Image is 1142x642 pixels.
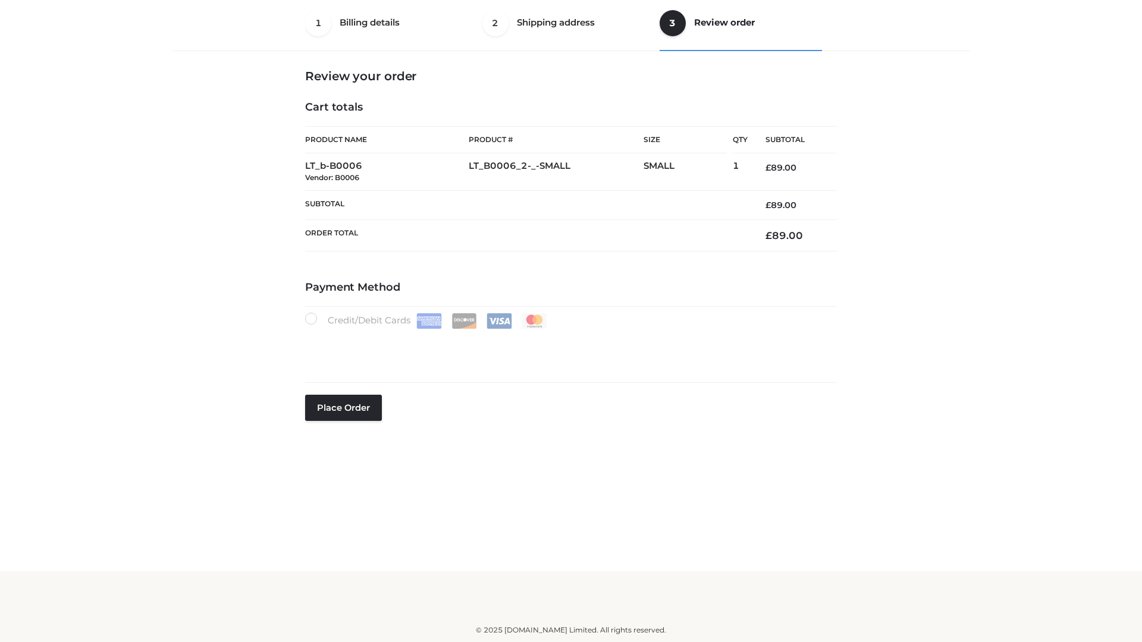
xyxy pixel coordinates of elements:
td: 1 [733,153,748,191]
div: © 2025 [DOMAIN_NAME] Limited. All rights reserved. [177,624,965,636]
th: Subtotal [748,127,837,153]
h4: Payment Method [305,281,837,294]
td: SMALL [644,153,733,191]
bdi: 89.00 [765,200,796,210]
h4: Cart totals [305,101,837,114]
bdi: 89.00 [765,229,803,241]
th: Subtotal [305,190,748,219]
span: £ [765,229,772,241]
span: £ [765,162,771,173]
img: Amex [416,313,442,329]
bdi: 89.00 [765,162,796,173]
th: Size [644,127,727,153]
th: Product Name [305,126,469,153]
button: Place order [305,395,382,421]
td: LT_b-B0006 [305,153,469,191]
img: Mastercard [522,313,547,329]
td: LT_B0006_2-_-SMALL [469,153,644,191]
span: £ [765,200,771,210]
img: Visa [487,313,512,329]
th: Qty [733,126,748,153]
img: Discover [451,313,477,329]
h3: Review your order [305,69,837,83]
iframe: Secure payment input frame [303,326,834,370]
th: Product # [469,126,644,153]
label: Credit/Debit Cards [305,313,548,329]
small: Vendor: B0006 [305,173,359,182]
th: Order Total [305,220,748,251]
